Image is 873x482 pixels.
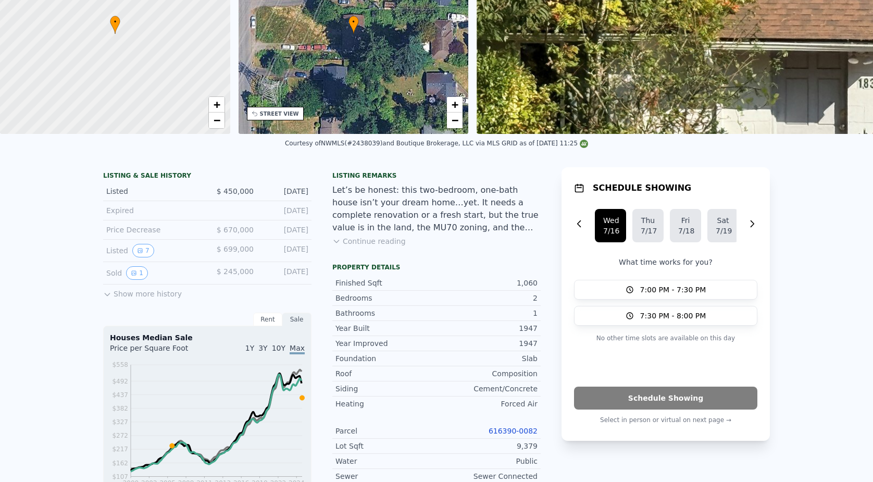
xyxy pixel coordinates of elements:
button: Schedule Showing [574,387,757,410]
button: Wed7/16 [595,209,626,242]
div: Year Built [335,323,436,333]
a: 616390-0082 [489,427,538,435]
div: Parcel [335,426,436,436]
div: Thu [641,215,655,226]
span: Max [290,344,305,354]
div: 7/17 [641,226,655,236]
div: 1,060 [436,278,538,288]
div: 9,379 [436,441,538,451]
div: Listing remarks [332,171,541,180]
a: Zoom out [447,113,463,128]
div: Price per Square Foot [110,343,207,360]
div: Foundation [335,353,436,364]
button: 7:30 PM - 8:00 PM [574,306,757,326]
a: Zoom in [447,97,463,113]
div: Rent [253,313,282,326]
div: Roof [335,368,436,379]
div: Public [436,456,538,466]
button: Continue reading [332,236,406,246]
a: Zoom out [209,113,225,128]
button: Thu7/17 [632,209,664,242]
div: Forced Air [436,399,538,409]
tspan: $437 [112,391,128,399]
tspan: $272 [112,432,128,439]
tspan: $217 [112,446,128,453]
div: Property details [332,263,541,271]
tspan: $327 [112,418,128,426]
img: NWMLS Logo [580,140,588,148]
span: + [452,98,458,111]
div: Cement/Concrete [436,384,538,394]
span: $ 670,000 [217,226,254,234]
div: 2 [436,293,538,303]
div: Wed [603,215,618,226]
button: View historical data [126,266,148,280]
div: [DATE] [262,225,308,235]
div: LISTING & SALE HISTORY [103,171,311,182]
span: 7:30 PM - 8:00 PM [640,311,706,321]
div: Sat [716,215,730,226]
div: [DATE] [262,205,308,216]
h1: SCHEDULE SHOWING [593,182,691,194]
div: Finished Sqft [335,278,436,288]
span: 10Y [272,344,285,352]
div: Heating [335,399,436,409]
div: Courtesy of NWMLS (#2438039) and Boutique Brokerage, LLC via MLS GRID as of [DATE] 11:25 [285,140,588,147]
div: Slab [436,353,538,364]
div: 1947 [436,323,538,333]
p: What time works for you? [574,257,757,267]
div: Expired [106,205,199,216]
div: Fri [678,215,693,226]
button: View historical data [132,244,154,257]
div: Listed [106,244,199,257]
span: • [348,17,359,27]
div: Price Decrease [106,225,199,235]
div: Lot Sqft [335,441,436,451]
div: Listed [106,186,199,196]
div: 7/19 [716,226,730,236]
div: • [348,16,359,34]
span: 3Y [258,344,267,352]
button: Fri7/18 [670,209,701,242]
button: Sat7/19 [707,209,739,242]
span: $ 245,000 [217,267,254,276]
div: Sold [106,266,199,280]
tspan: $492 [112,378,128,385]
div: Let’s be honest: this two-bedroom, one-bath house isn’t your dream home…yet. It needs a complete ... [332,184,541,234]
div: Year Improved [335,338,436,349]
button: 7:00 PM - 7:30 PM [574,280,757,300]
span: 1Y [245,344,254,352]
p: Select in person or virtual on next page → [574,414,757,426]
span: $ 699,000 [217,245,254,253]
div: Houses Median Sale [110,332,305,343]
tspan: $558 [112,361,128,368]
div: Composition [436,368,538,379]
tspan: $382 [112,405,128,412]
span: + [213,98,220,111]
div: 7/16 [603,226,618,236]
span: − [452,114,458,127]
button: Show more history [103,285,182,299]
div: Bathrooms [335,308,436,318]
a: Zoom in [209,97,225,113]
div: 1 [436,308,538,318]
div: Water [335,456,436,466]
span: • [110,17,120,27]
div: • [110,16,120,34]
span: $ 450,000 [217,187,254,195]
div: 1947 [436,338,538,349]
div: 7/18 [678,226,693,236]
div: Siding [335,384,436,394]
tspan: $107 [112,473,128,480]
div: [DATE] [262,244,308,257]
div: Sale [282,313,311,326]
div: [DATE] [262,186,308,196]
div: STREET VIEW [260,110,299,118]
span: 7:00 PM - 7:30 PM [640,285,706,295]
p: No other time slots are available on this day [574,332,757,344]
div: [DATE] [262,266,308,280]
div: Sewer Connected [436,471,538,481]
span: − [213,114,220,127]
div: Bedrooms [335,293,436,303]
tspan: $162 [112,460,128,467]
